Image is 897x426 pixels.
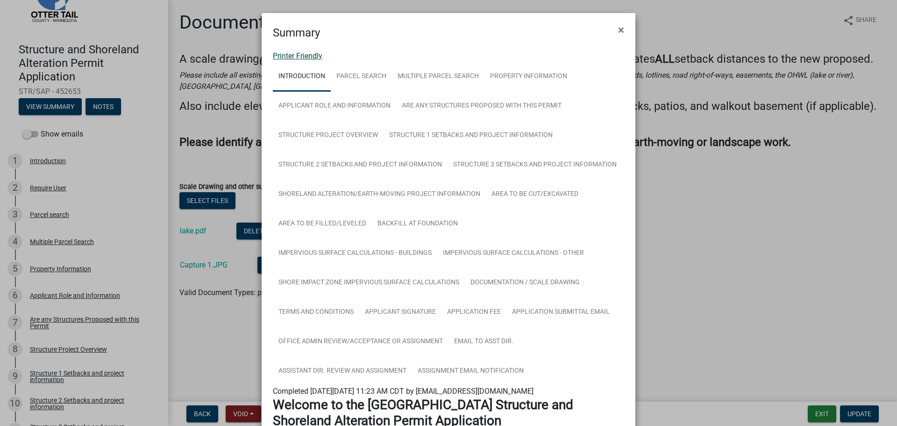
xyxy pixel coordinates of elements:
[273,150,448,180] a: Structure 2 Setbacks and project information
[372,209,463,239] a: Backfill at foundation
[392,62,484,92] a: Multiple Parcel Search
[441,297,506,327] a: Application Fee
[486,180,584,209] a: Area to be Cut/Excavated
[273,238,437,268] a: Impervious Surface Calculations - Buildings
[273,51,322,60] a: Printer Friendly
[273,121,384,151] a: Structure Project Overview
[273,180,486,209] a: Shoreland Alteration/Earth-Moving Project Information
[412,356,529,386] a: Assignment Email Notification
[331,62,392,92] a: Parcel search
[273,91,396,121] a: Applicant Role and Information
[448,150,622,180] a: Structure 3 Setbacks and project information
[618,23,624,36] span: ×
[448,327,519,357] a: Email to Asst Dir.
[396,91,567,121] a: Are any Structures Proposed with this Permit
[506,297,615,327] a: Application Submittal Email
[273,297,359,327] a: Terms and Conditions
[273,268,465,298] a: Shore Impact Zone Impervious Surface Calculations
[273,24,320,41] h4: Summary
[273,62,331,92] a: Introduction
[273,209,372,239] a: Area to be Filled/Leveled
[484,62,573,92] a: Property Information
[437,238,590,268] a: Impervious Surface Calculations - Other
[273,356,412,386] a: Assistant Dir. Review and Assignment
[384,121,558,151] a: Structure 1 Setbacks and project information
[359,297,441,327] a: Applicant Signature
[611,17,632,43] button: Close
[273,327,448,357] a: Office Admin Review/Acceptance or Assignment
[273,387,534,396] span: Completed [DATE][DATE] 11:23 AM CDT by [EMAIL_ADDRESS][DOMAIN_NAME]
[465,268,585,298] a: Documentation / Scale Drawing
